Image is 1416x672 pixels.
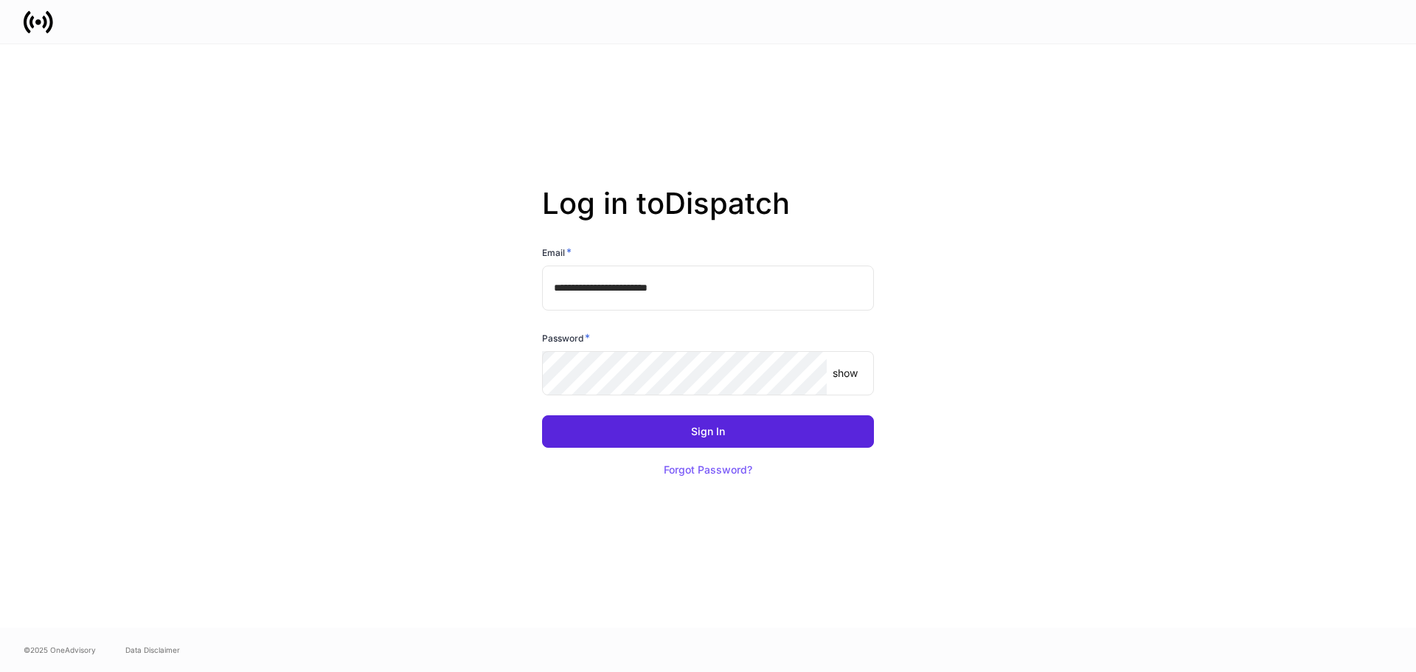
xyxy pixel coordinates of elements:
p: show [833,366,858,381]
h6: Email [542,245,572,260]
h2: Log in to Dispatch [542,186,874,245]
h6: Password [542,330,590,345]
span: © 2025 OneAdvisory [24,644,96,656]
div: Sign In [691,426,725,437]
button: Sign In [542,415,874,448]
div: Forgot Password? [664,465,752,475]
button: Forgot Password? [645,454,771,486]
a: Data Disclaimer [125,644,180,656]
